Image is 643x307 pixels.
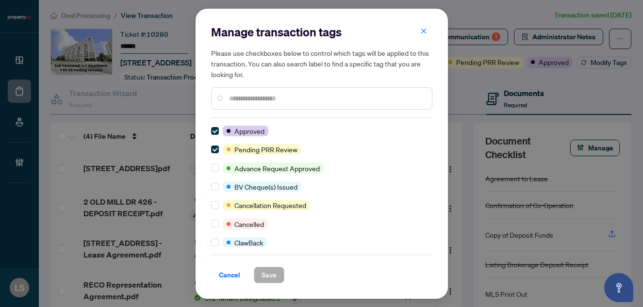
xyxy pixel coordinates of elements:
span: Approved [234,126,264,136]
span: Pending PRR Review [234,144,297,155]
span: Advance Request Approved [234,163,320,174]
span: Cancellation Requested [234,200,306,210]
button: Open asap [604,273,633,302]
h5: Please use checkboxes below to control which tags will be applied to this transaction. You can al... [211,48,432,80]
span: BV Cheque(s) Issued [234,181,297,192]
span: ClawBack [234,237,263,248]
button: Cancel [211,267,248,283]
span: Cancel [219,267,240,283]
button: Save [254,267,284,283]
span: close [420,28,427,34]
span: Cancelled [234,219,264,229]
h2: Manage transaction tags [211,24,432,40]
